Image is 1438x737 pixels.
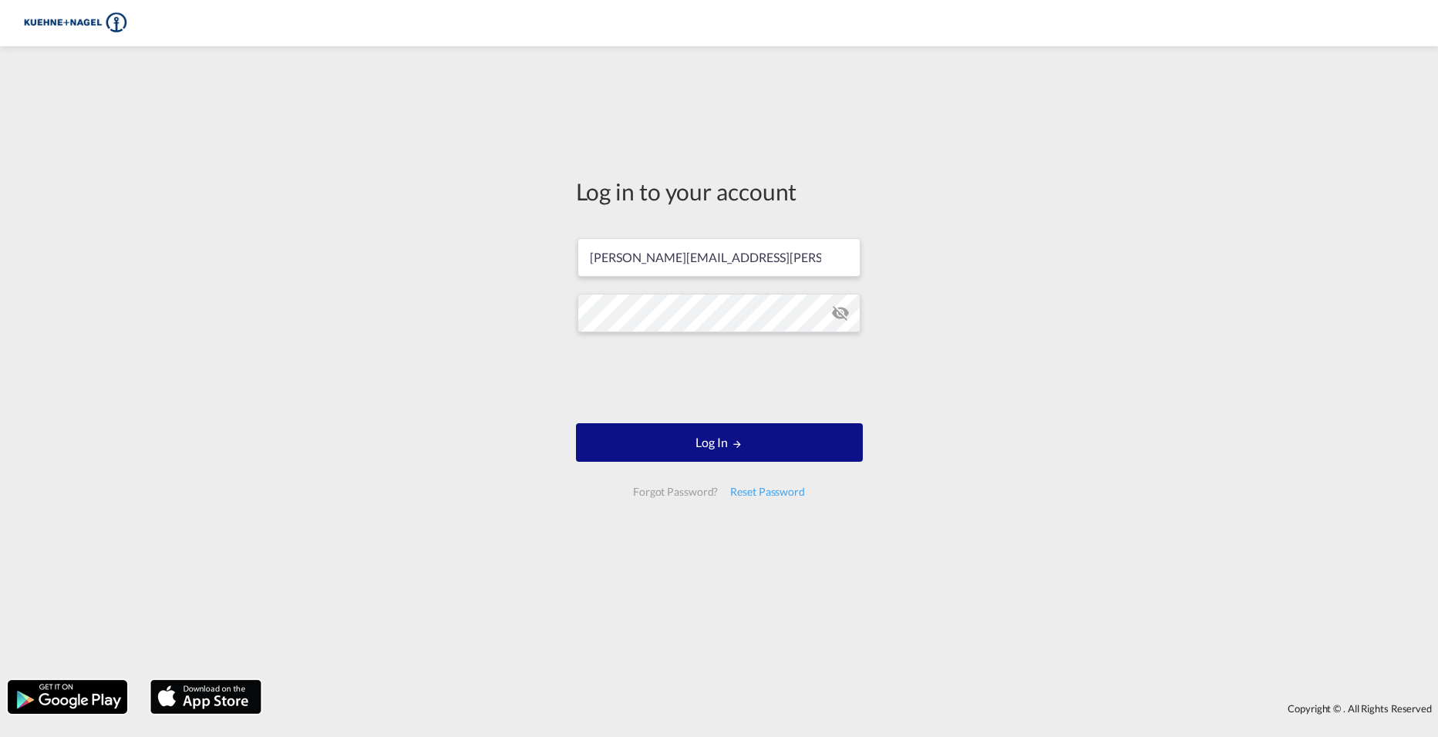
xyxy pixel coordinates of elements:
md-icon: icon-eye-off [831,304,850,322]
div: Reset Password [724,478,811,506]
div: Log in to your account [576,175,863,207]
img: 36441310f41511efafde313da40ec4a4.png [23,6,127,41]
iframe: reCAPTCHA [602,348,837,408]
div: Forgot Password? [627,478,724,506]
img: google.png [6,678,129,715]
button: LOGIN [576,423,863,462]
div: Copyright © . All Rights Reserved [269,695,1438,722]
input: Enter email/phone number [578,238,860,277]
img: apple.png [149,678,263,715]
